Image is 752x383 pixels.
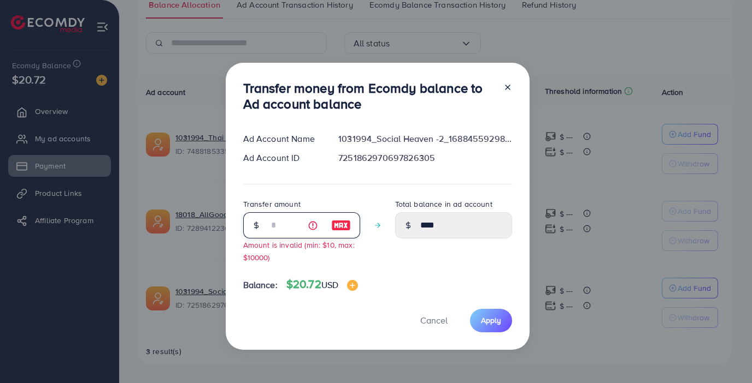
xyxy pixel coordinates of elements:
[420,314,448,326] span: Cancel
[347,280,358,291] img: image
[234,152,330,164] div: Ad Account ID
[330,152,520,164] div: 7251862970697826305
[286,278,358,291] h4: $20.72
[407,309,461,332] button: Cancel
[330,133,520,145] div: 1031994_Social Heaven -2_1688455929889
[243,240,355,262] small: Amount is invalid (min: $10, max: $10000)
[321,279,338,291] span: USD
[234,133,330,145] div: Ad Account Name
[243,279,278,291] span: Balance:
[395,199,492,210] label: Total balance in ad account
[243,199,301,210] label: Transfer amount
[481,315,501,326] span: Apply
[331,219,351,232] img: image
[470,309,512,332] button: Apply
[706,334,744,375] iframe: Chat
[243,80,495,112] h3: Transfer money from Ecomdy balance to Ad account balance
